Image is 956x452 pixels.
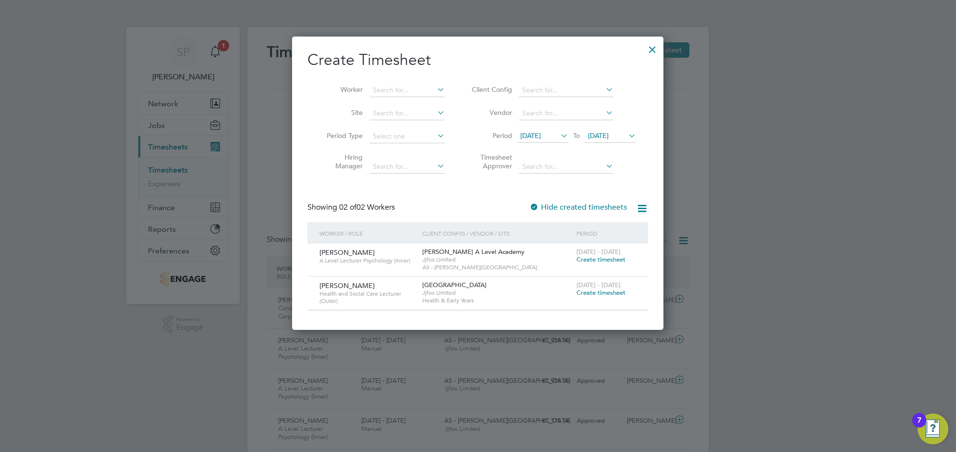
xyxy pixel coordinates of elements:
[469,131,512,140] label: Period
[422,289,572,297] span: Jjfox Limited
[917,420,921,433] div: 7
[422,256,572,264] span: Jjfox Limited
[469,85,512,94] label: Client Config
[588,131,609,140] span: [DATE]
[319,153,363,170] label: Hiring Manager
[576,255,625,264] span: Create timesheet
[576,281,621,289] span: [DATE] - [DATE]
[519,84,613,97] input: Search for...
[422,248,525,256] span: [PERSON_NAME] A Level Academy
[369,160,445,174] input: Search for...
[918,414,948,444] button: Open Resource Center, 7 new notifications
[307,50,648,70] h2: Create Timesheet
[369,107,445,120] input: Search for...
[339,202,395,212] span: 02 Workers
[420,222,574,244] div: Client Config / Vendor / Site
[319,131,363,140] label: Period Type
[422,264,572,271] span: AS - [PERSON_NAME][GEOGRAPHIC_DATA]
[307,202,397,213] div: Showing
[520,131,541,140] span: [DATE]
[469,108,512,117] label: Vendor
[519,107,613,120] input: Search for...
[570,129,583,142] span: To
[319,281,375,290] span: [PERSON_NAME]
[576,289,625,297] span: Create timesheet
[319,290,415,305] span: Health and Social Care Lecturer (Outer)
[369,130,445,143] input: Select one
[519,160,613,174] input: Search for...
[422,297,572,304] span: Health & Early Years
[574,222,638,244] div: Period
[319,108,363,117] label: Site
[319,248,375,257] span: [PERSON_NAME]
[576,248,621,256] span: [DATE] - [DATE]
[319,257,415,264] span: A Level Lecturer Psychology (Inner)
[319,85,363,94] label: Worker
[317,222,420,244] div: Worker / Role
[469,153,512,170] label: Timesheet Approver
[369,84,445,97] input: Search for...
[529,202,627,212] label: Hide created timesheets
[422,281,487,289] span: [GEOGRAPHIC_DATA]
[339,202,356,212] span: 02 of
